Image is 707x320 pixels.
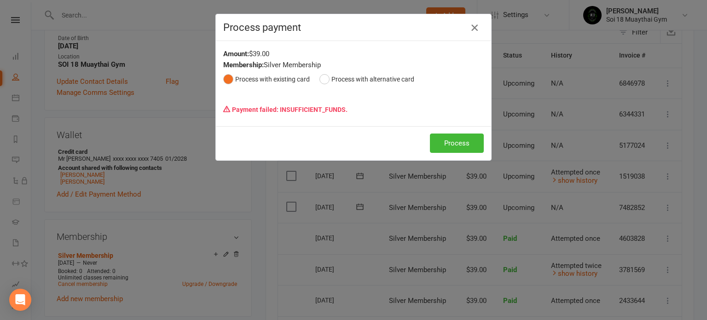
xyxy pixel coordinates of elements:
strong: Amount: [223,50,249,58]
div: $39.00 [223,48,484,59]
button: Process [430,134,484,153]
div: Open Intercom Messenger [9,289,31,311]
h4: Process payment [223,22,484,33]
button: Process with alternative card [319,70,414,88]
button: Process with existing card [223,70,310,88]
button: Close [467,20,482,35]
strong: Membership: [223,61,264,69]
p: Payment failed: INSUFFICIENT_FUNDS. [223,101,484,118]
div: Silver Membership [223,59,484,70]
